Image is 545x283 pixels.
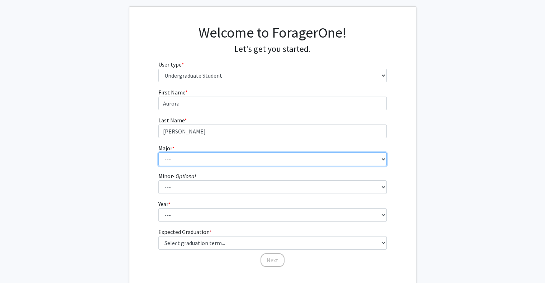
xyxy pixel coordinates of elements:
button: Next [260,253,285,267]
h1: Welcome to ForagerOne! [158,24,387,41]
label: User type [158,60,184,69]
label: Expected Graduation [158,228,212,236]
span: First Name [158,89,185,96]
label: Minor [158,172,196,180]
i: - Optional [173,172,196,180]
span: Last Name [158,117,185,124]
h4: Let's get you started. [158,44,387,54]
label: Year [158,200,171,208]
iframe: Chat [5,251,30,278]
label: Major [158,144,175,152]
